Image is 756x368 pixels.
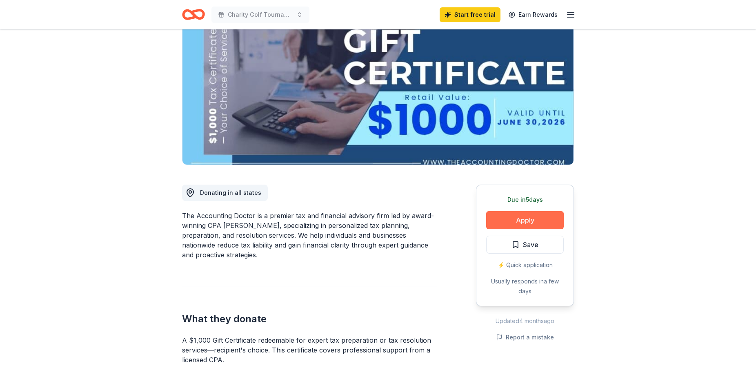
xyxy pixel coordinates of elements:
[182,335,437,365] div: A $1,000 Gift Certificate redeemable for expert tax preparation or tax resolution services—recipi...
[523,239,538,250] span: Save
[486,277,564,296] div: Usually responds in a few days
[211,7,309,23] button: Charity Golf Tournament
[486,211,564,229] button: Apply
[200,189,261,196] span: Donating in all states
[182,5,205,24] a: Home
[182,9,574,165] img: Image for The Accounting Doctor
[476,316,574,326] div: Updated 4 months ago
[440,7,500,22] a: Start free trial
[228,10,293,20] span: Charity Golf Tournament
[182,312,437,326] h2: What they donate
[486,236,564,254] button: Save
[496,332,554,342] button: Report a mistake
[504,7,563,22] a: Earn Rewards
[486,195,564,205] div: Due in 5 days
[182,211,437,260] div: The Accounting Doctor is a premier tax and financial advisory firm led by award-winning CPA [PERS...
[486,260,564,270] div: ⚡️ Quick application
